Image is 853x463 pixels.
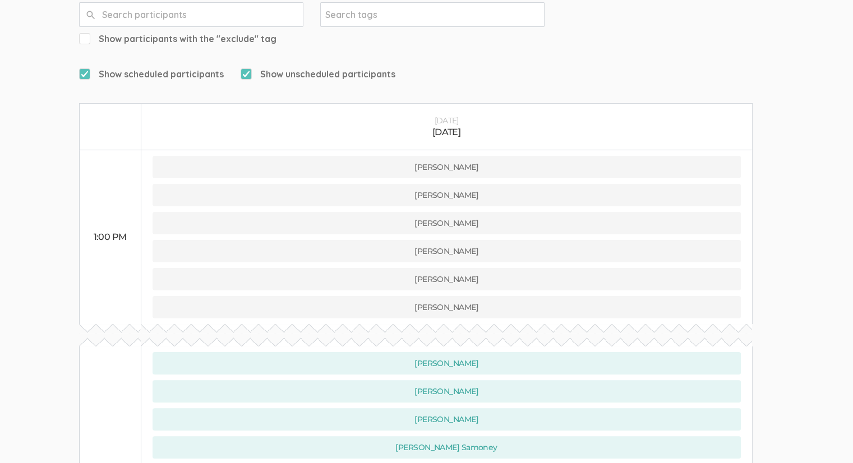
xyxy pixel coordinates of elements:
span: Show scheduled participants [79,68,224,81]
button: [PERSON_NAME] [153,352,741,374]
iframe: Chat Widget [797,409,853,463]
span: Show unscheduled participants [241,68,395,81]
button: [PERSON_NAME] [153,380,741,402]
button: [PERSON_NAME] [153,240,741,262]
input: Search participants [79,2,303,27]
button: [PERSON_NAME] [153,156,741,178]
button: [PERSON_NAME] [153,296,741,318]
div: [DATE] [153,126,741,139]
button: [PERSON_NAME] [153,184,741,206]
button: [PERSON_NAME] [153,268,741,290]
div: [DATE] [153,115,741,126]
button: [PERSON_NAME] Samoney [153,436,741,459]
button: [PERSON_NAME] [153,212,741,234]
div: 1:00 PM [91,231,130,244]
input: Search tags [325,7,395,22]
span: Show participants with the "exclude" tag [79,33,276,45]
button: [PERSON_NAME] [153,408,741,430]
